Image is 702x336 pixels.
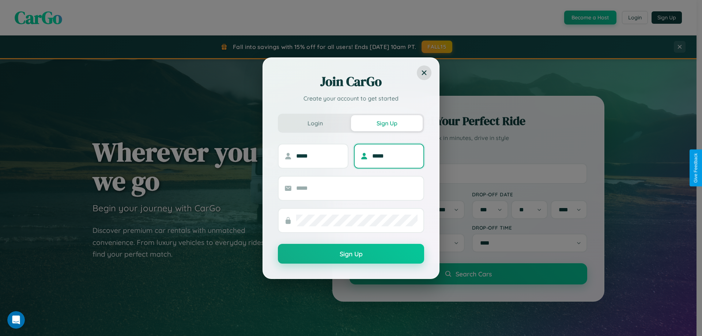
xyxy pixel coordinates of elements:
button: Sign Up [351,115,423,131]
iframe: Intercom live chat [7,311,25,329]
p: Create your account to get started [278,94,424,103]
h2: Join CarGo [278,73,424,90]
div: Give Feedback [693,153,698,183]
button: Sign Up [278,244,424,264]
button: Login [279,115,351,131]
